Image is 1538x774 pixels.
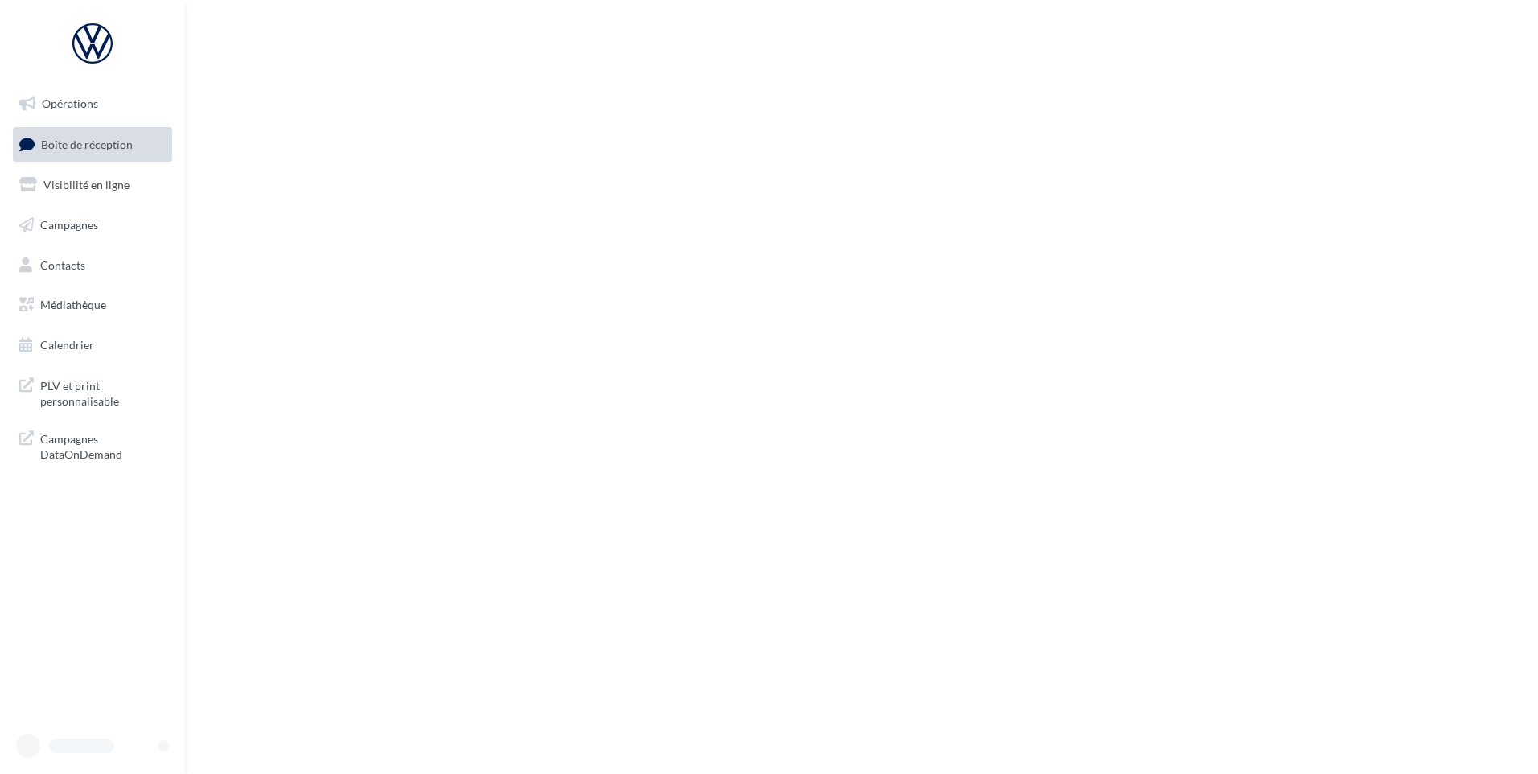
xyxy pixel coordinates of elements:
[10,288,175,322] a: Médiathèque
[10,368,175,416] a: PLV et print personnalisable
[10,422,175,469] a: Campagnes DataOnDemand
[10,328,175,362] a: Calendrier
[40,375,166,410] span: PLV et print personnalisable
[10,249,175,282] a: Contacts
[41,137,133,150] span: Boîte de réception
[40,428,166,463] span: Campagnes DataOnDemand
[40,218,98,232] span: Campagnes
[10,87,175,121] a: Opérations
[40,298,106,311] span: Médiathèque
[10,168,175,202] a: Visibilité en ligne
[10,208,175,242] a: Campagnes
[43,178,130,191] span: Visibilité en ligne
[42,97,98,110] span: Opérations
[10,127,175,162] a: Boîte de réception
[40,257,85,271] span: Contacts
[40,338,94,352] span: Calendrier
